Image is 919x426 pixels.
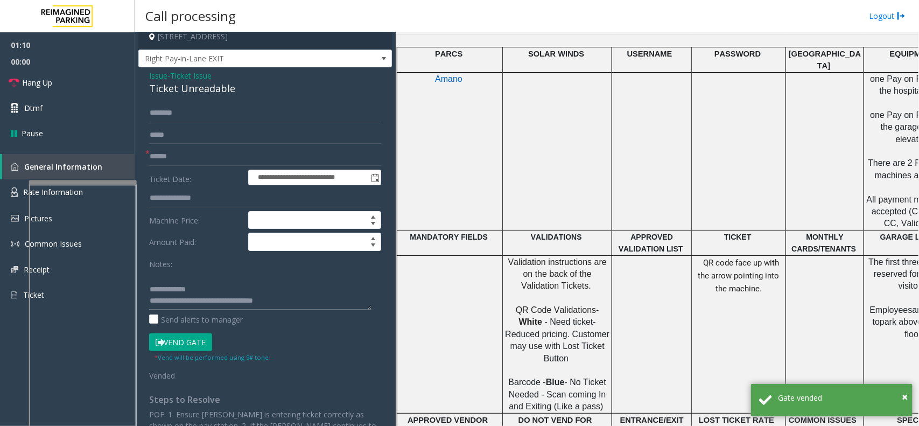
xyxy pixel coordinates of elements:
[149,395,381,405] h4: Steps to Resolve
[369,170,381,185] span: Toggle popup
[149,333,212,352] button: Vend Gate
[366,233,381,242] span: Increase value
[11,240,19,248] img: 'icon'
[167,71,212,81] span: -
[149,81,381,96] div: Ticket Unreadable
[869,10,906,22] a: Logout
[139,50,341,67] span: Right Pay-in-Lane EXIT
[789,50,861,70] span: [GEOGRAPHIC_DATA]
[11,163,19,171] img: 'icon'
[508,257,609,291] span: Validation instructions are on the back of the Validation Tickets.
[149,255,172,270] label: Notes:
[546,378,565,387] span: Blue
[23,187,83,197] span: Rate Information
[366,242,381,250] span: Decrease value
[140,3,241,29] h3: Call processing
[146,170,245,186] label: Ticket Date:
[11,187,18,197] img: 'icon'
[22,77,52,88] span: Hang Up
[24,213,52,224] span: Pictures
[509,378,546,387] span: Barcode -
[509,378,608,411] span: - No Ticket Needed - Scan coming In and Exiting (Like a pass)
[435,50,462,58] span: PARCS
[519,317,543,326] span: White
[408,416,488,424] span: APPROVED VENDOR
[155,353,269,361] small: Vend will be performed using 9# tone
[24,162,102,172] span: General Information
[11,290,18,300] img: 'icon'
[870,305,913,315] span: Employees
[23,290,44,300] span: Ticket
[528,50,584,58] span: SOLAR WINDS
[435,74,462,83] span: Amano
[2,154,135,179] a: General Information
[22,128,43,139] span: Pause
[778,392,904,403] div: Gate vended
[366,212,381,220] span: Increase value
[789,416,857,424] span: COMMON ISSUES
[698,258,780,294] span: QR code face up with the arrow pointing into the machine.
[897,10,906,22] img: logout
[149,314,243,325] label: Send alerts to manager
[149,371,175,381] span: Vended
[24,102,43,114] span: Dtmf
[714,50,761,58] span: PASSWORD
[724,233,752,241] span: TICKET
[146,211,245,229] label: Machine Price:
[24,264,50,275] span: Receipt
[699,416,774,424] span: LOST TICKET RATE
[902,389,908,405] button: Close
[791,233,856,253] span: MONTHLY CARDS/TENANTS
[505,317,612,362] span: - Need ticket- Reduced pricing. Customer may use with Lost Ticket Button
[902,389,908,404] span: ×
[518,416,592,424] span: DO NOT VEND FOR
[619,233,683,253] span: APPROVED VALIDATION LIST
[146,233,245,251] label: Amount Paid:
[25,239,82,249] span: Common Issues
[627,50,672,58] span: USERNAME
[149,70,167,81] span: Issue
[11,215,19,222] img: 'icon'
[170,70,212,81] span: Ticket Issue
[366,220,381,229] span: Decrease value
[516,305,599,315] span: QR Code Validations-
[410,233,488,241] span: MANDATORY FIELDS
[531,233,582,241] span: VALIDATIONS
[138,24,392,50] h4: [STREET_ADDRESS]
[11,266,18,273] img: 'icon'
